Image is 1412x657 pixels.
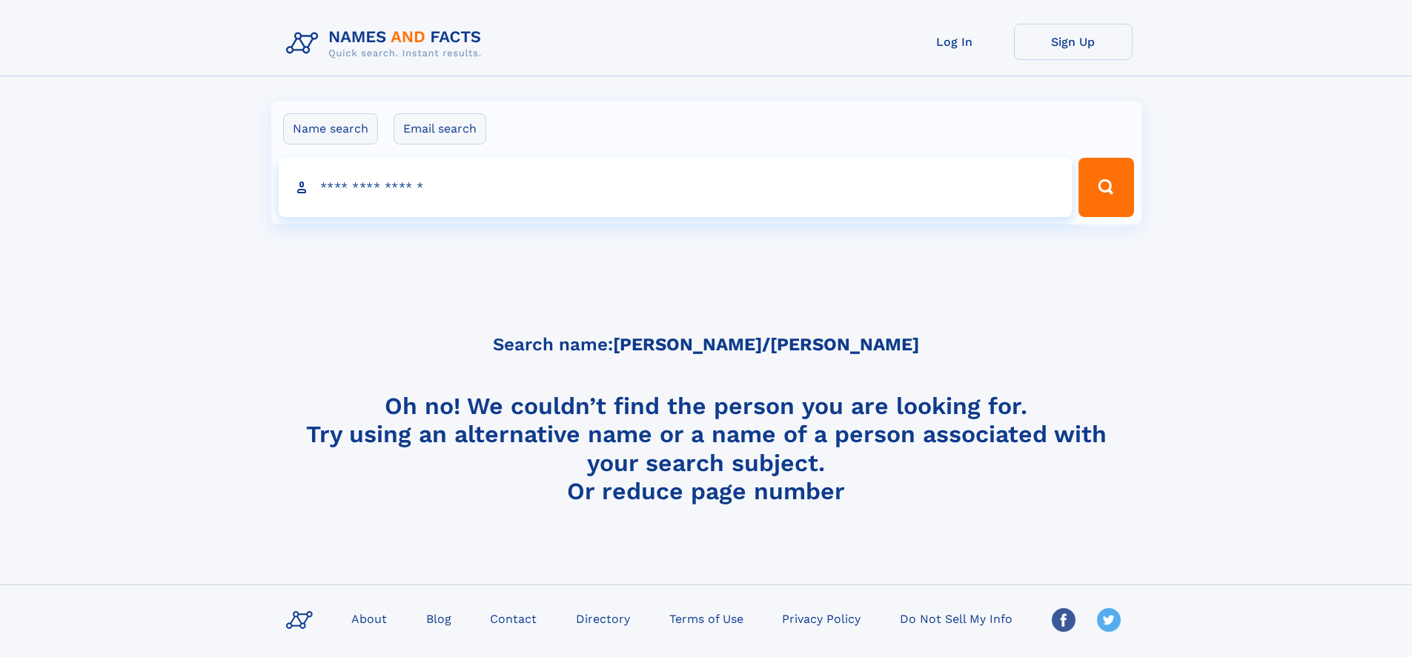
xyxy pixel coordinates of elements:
a: Contact [484,607,543,629]
a: Privacy Policy [776,607,866,629]
input: search input [279,158,1073,217]
label: Email search [394,113,486,144]
a: Sign Up [1014,24,1133,60]
h5: Search name: [493,335,919,355]
h4: Oh no! We couldn’t find the person you are looking for. Try using an alternative name or a name o... [280,392,1133,504]
label: Name search [283,113,378,144]
img: Facebook [1052,608,1075,632]
button: Search Button [1078,158,1133,217]
b: [PERSON_NAME]/[PERSON_NAME] [613,334,919,355]
a: About [345,607,393,629]
img: Twitter [1097,608,1121,632]
a: Log In [895,24,1014,60]
a: Blog [420,607,457,629]
a: Directory [570,607,636,629]
a: Do Not Sell My Info [894,607,1018,629]
img: Logo Names and Facts [280,24,494,64]
a: Terms of Use [663,607,749,629]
